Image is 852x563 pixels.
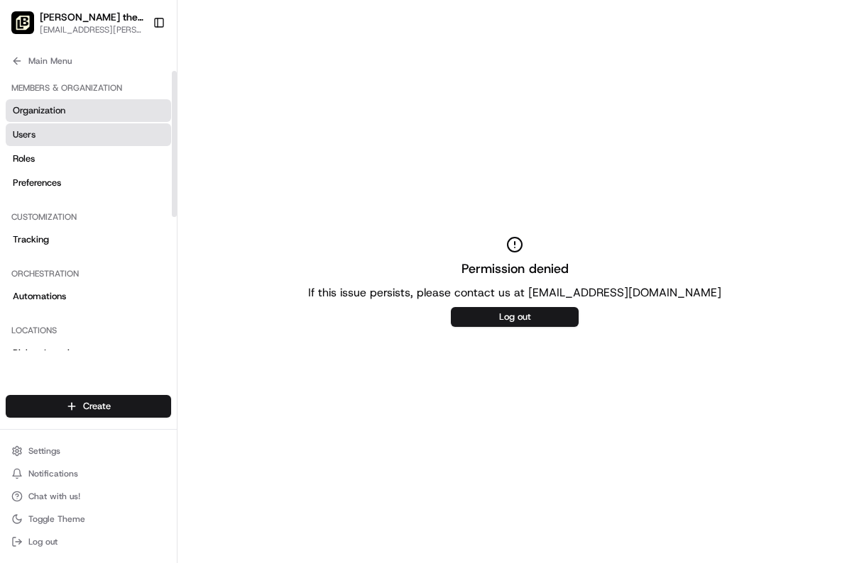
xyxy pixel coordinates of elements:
[28,536,58,547] span: Log out
[28,445,60,457] span: Settings
[6,532,171,552] button: Log out
[141,240,172,251] span: Pylon
[6,285,171,308] a: Automations
[14,14,43,43] img: Nash
[14,57,258,79] p: Welcome 👋
[28,491,80,502] span: Chat with us!
[6,51,171,71] button: Main Menu
[13,104,65,117] span: Organization
[28,513,85,525] span: Toggle Theme
[308,284,721,301] p: If this issue persists, please contact us at [EMAIL_ADDRESS][DOMAIN_NAME]
[40,24,145,35] button: [EMAIL_ADDRESS][PERSON_NAME][DOMAIN_NAME]
[6,172,171,194] a: Preferences
[6,262,171,285] div: Orchestration
[6,342,171,364] a: Pickup Locations
[13,233,49,246] span: Tracking
[100,240,172,251] a: Powered byPylon
[14,207,26,218] div: 📗
[13,128,35,141] span: Users
[6,77,171,99] div: Members & Organization
[6,509,171,529] button: Toggle Theme
[13,347,84,359] span: Pickup Locations
[28,206,109,220] span: Knowledge Base
[37,91,234,106] input: Clear
[461,259,569,279] h2: Permission denied
[6,464,171,484] button: Notifications
[83,400,111,413] span: Create
[6,99,171,122] a: Organization
[6,147,171,170] a: Roles
[48,135,233,150] div: Start new chat
[11,11,34,34] img: Nick the Greek (San Diego)
[40,10,145,24] button: [PERSON_NAME] the Greek ([GEOGRAPHIC_DATA])
[120,207,131,218] div: 💻
[6,123,171,146] a: Users
[13,152,35,165] span: Roles
[13,290,66,303] span: Automations
[14,135,40,161] img: 1736555255976-a54dd68f-1ca7-489b-9aae-adbdc363a1c4
[241,140,258,157] button: Start new chat
[28,55,72,67] span: Main Menu
[6,486,171,506] button: Chat with us!
[6,228,171,251] a: Tracking
[6,441,171,461] button: Settings
[451,307,579,327] button: Log out
[48,150,180,161] div: We're available if you need us!
[13,177,61,189] span: Preferences
[114,200,234,225] a: 💻API Documentation
[6,395,171,418] button: Create
[6,319,171,342] div: Locations
[6,206,171,228] div: Customization
[9,200,114,225] a: 📗Knowledge Base
[28,468,78,479] span: Notifications
[6,6,147,40] button: Nick the Greek (San Diego)[PERSON_NAME] the Greek ([GEOGRAPHIC_DATA])[EMAIL_ADDRESS][PERSON_NAME]...
[134,206,228,220] span: API Documentation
